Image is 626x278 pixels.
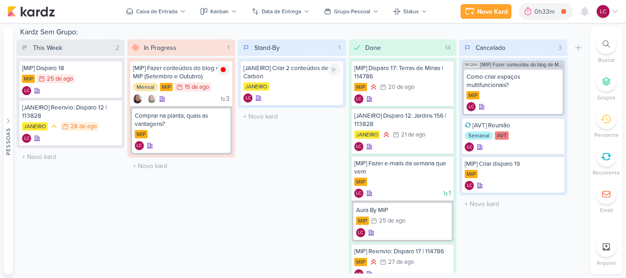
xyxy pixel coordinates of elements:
p: LC [356,97,361,102]
p: LC [356,191,361,196]
div: [JANEIRO] Criar 2 conteúdos de Carbon [243,64,340,81]
p: Email [600,206,613,214]
div: 3 [555,43,566,53]
input: + Novo kard [18,150,123,164]
div: Pessoas [4,127,12,155]
div: Laís Costa [354,189,363,198]
div: Criador(a): Laís Costa [356,228,365,237]
div: [AVT] Reunião [465,121,562,130]
div: [MIP] Fazer e-mails da semana que vem [354,159,451,176]
p: LC [467,145,472,150]
button: Pessoas [4,27,13,274]
div: 1 [335,43,344,53]
p: Buscar [598,56,615,64]
div: Comprar na planta, quais as vantagens? [135,112,228,128]
div: JANEIRO [354,131,380,139]
button: Novo Kard [461,4,511,19]
div: 0h33m [534,7,557,16]
div: 15 de ago [185,84,209,90]
input: + Novo kard [129,159,234,173]
div: Novo Kard [477,7,508,16]
div: Prioridade Alta [382,130,391,139]
p: LC [358,231,363,235]
div: Laís Costa [356,228,365,237]
div: MIP [22,75,35,83]
div: Kardz Sem Grupo: [16,27,587,39]
p: LC [467,184,472,188]
div: Laís Costa [354,94,363,104]
div: Como criar espaços multifuncionais? [467,73,560,89]
div: Laís Costa [465,142,474,152]
div: Laís Costa [467,102,476,111]
input: + Novo kard [240,110,344,123]
div: Criador(a): Laís Costa [354,94,363,104]
div: Ligar relógio [328,63,340,76]
div: [MIP] Reenvio: Disparo 17 | 114786 [354,247,451,256]
div: Criador(a): Sharlene Khoury [133,94,142,104]
div: MIP [160,83,173,91]
p: LC [469,105,474,109]
p: LC [356,145,361,149]
p: Recorrente [593,169,620,177]
span: SK1264 [464,62,478,67]
div: Laís Costa [354,142,363,151]
div: 14 [441,43,455,53]
p: Pendente [594,131,619,139]
div: MIP [356,217,369,225]
div: MIP [354,83,367,91]
div: 2 [112,43,123,53]
div: [JANEIRO] Reenvio: Disparo 12 | 113828 [22,104,119,120]
div: JANEIRO [243,82,269,91]
div: 1 [224,43,233,53]
div: Criador(a): Laís Costa [135,141,144,150]
div: 28 de ago [71,124,97,130]
div: Laís Costa [22,86,31,95]
input: + Novo kard [461,197,566,211]
div: [JANEIRO] Disparo 12: Jardins 156 | 113828 [354,112,451,128]
div: Colaboradores: Sharlene Khoury [145,94,156,104]
div: MIP [354,178,367,186]
div: [MIP] Fazer conteúdos do blog de MIP (Setembro e Outubro) [133,64,230,81]
p: LC [24,89,29,93]
div: MIP [135,130,148,138]
div: Laís Costa [597,5,610,18]
div: Semanal [465,131,493,140]
div: Criador(a): Laís Costa [467,102,476,111]
div: MIP [467,91,479,99]
div: Prioridade Alta [369,257,378,267]
div: Laís Costa [22,134,31,143]
div: [MIP] Criar disparo 19 [465,160,562,168]
img: kardz.app [7,6,55,17]
div: JANEIRO [22,122,48,131]
div: 25 de ago [47,76,73,82]
span: 1 [449,190,451,196]
p: LC [137,144,142,148]
div: [MIP] Disparo 17: Terras de Minas | 114786 [354,64,451,81]
p: Grupos [597,93,615,102]
div: Criador(a): Laís Costa [354,189,363,198]
div: Prioridade Alta [369,82,378,92]
div: 21 de ago [401,132,425,138]
div: Criador(a): Laís Costa [465,142,474,152]
div: Aura By MIP [356,206,450,214]
li: Ctrl + F [590,34,622,64]
div: Prioridade Média [49,122,59,131]
img: Sharlene Khoury [147,94,156,104]
div: Criador(a): Laís Costa [354,142,363,151]
div: [MIP] Disparo 18 [22,64,119,72]
img: tracking [217,63,230,76]
div: Laís Costa [465,181,474,190]
div: 25 de ago [379,218,405,224]
div: Criador(a): Laís Costa [465,181,474,190]
div: Laís Costa [135,141,144,150]
div: Criador(a): Laís Costa [22,86,31,95]
span: 3 [226,96,230,102]
p: LC [356,272,361,277]
div: 20 de ago [388,84,414,90]
div: Criador(a): Laís Costa [243,93,253,103]
p: LC [24,136,29,141]
div: Laís Costa [243,93,253,103]
p: LC [246,96,251,101]
img: Sharlene Khoury [133,94,142,104]
div: MIP [465,170,478,178]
